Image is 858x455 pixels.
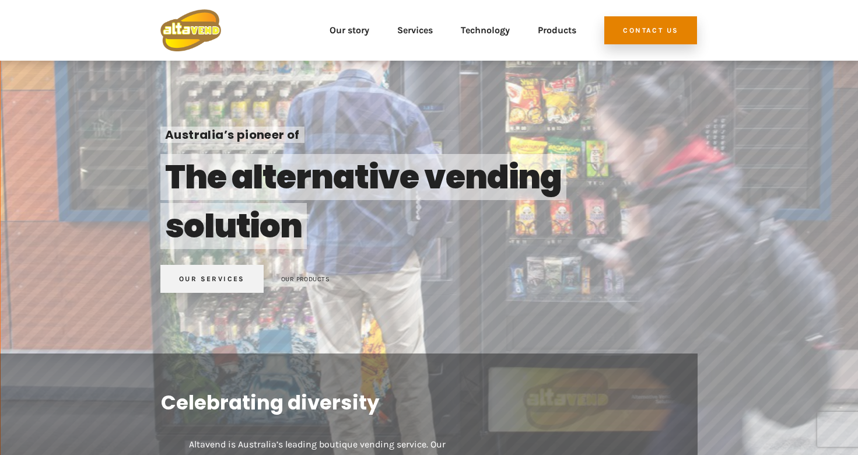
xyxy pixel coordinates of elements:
[604,16,697,44] a: Contact Us
[461,9,510,51] a: Technology
[330,9,369,51] a: Our story
[397,9,433,51] a: Services
[160,127,304,143] span: Australia’s pioneer of
[538,9,576,51] a: Products
[161,388,670,416] h3: Celebrating diversity
[281,275,330,283] a: OUR PRODUCTS
[235,9,576,51] nav: Top Menu
[160,265,264,293] a: OUR SERVICES
[165,154,562,249] strong: The alternative vending solution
